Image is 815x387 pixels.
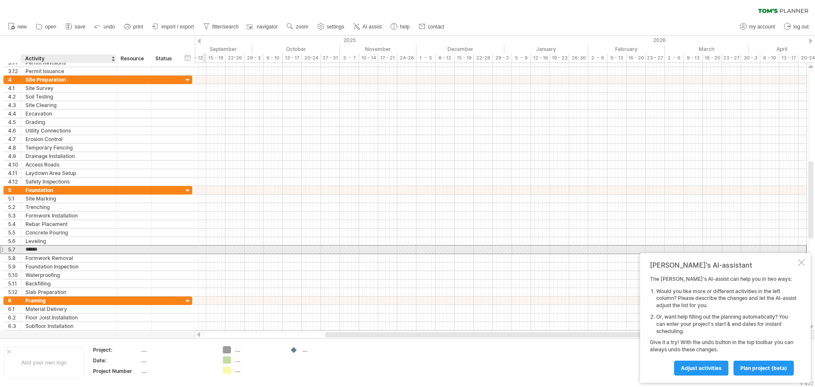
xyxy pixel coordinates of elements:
div: Soil Testing [25,93,112,101]
div: 5.3 [8,212,21,220]
div: Formwork Removal [25,254,112,262]
div: .... [235,367,281,374]
div: 5 - 9 [512,54,531,62]
span: undo [104,24,115,30]
div: 6.3 [8,322,21,330]
div: 5.11 [8,280,21,288]
span: contact [428,24,444,30]
div: December 2025 [416,45,504,54]
div: Slab Preparation [25,288,112,296]
div: Drainage Installation [25,152,112,160]
div: 5 [8,186,21,194]
span: save [75,24,85,30]
div: Waterproofing [25,271,112,279]
div: 9 - 13 [684,54,703,62]
div: Date: [93,357,140,364]
a: save [63,21,88,32]
div: 5.9 [8,263,21,271]
div: Safety Inspections [25,178,112,186]
div: .... [141,346,213,353]
div: .... [141,357,213,364]
div: March 2026 [665,45,749,54]
div: November 2025 [340,45,416,54]
div: The [PERSON_NAME]'s AI-assist can help you in two ways: Give it a try! With the undo button in th... [650,276,796,375]
div: 4.10 [8,161,21,169]
a: open [34,21,59,32]
div: Wall Framing [25,331,112,339]
div: Site Preparation [25,76,112,84]
div: 4.11 [8,169,21,177]
div: Utility Connections [25,127,112,135]
span: print [133,24,143,30]
div: 2 - 6 [588,54,607,62]
div: 16 - 20 [627,54,646,62]
div: 19 - 23 [550,54,569,62]
div: v 422 [800,380,814,387]
div: 5.10 [8,271,21,279]
div: 4.4 [8,110,21,118]
div: 8 - 12 [187,54,206,62]
div: Formwork Installation [25,212,112,220]
a: undo [92,21,118,32]
div: 4.3 [8,101,21,109]
a: new [6,21,29,32]
div: Foundation [25,186,112,194]
div: 9 - 13 [607,54,627,62]
div: 5.7 [8,246,21,254]
div: Concrete Pouring [25,229,112,237]
a: navigator [245,21,280,32]
div: 29 - 3 [244,54,264,62]
div: 5.6 [8,237,21,245]
div: 15 - 19 [206,54,225,62]
span: my account [749,24,775,30]
div: 26-30 [569,54,588,62]
div: Backfilling [25,280,112,288]
div: Project: [93,346,140,353]
a: my account [738,21,778,32]
div: Activity [25,54,112,63]
div: 4.9 [8,152,21,160]
div: Erosion Control [25,135,112,143]
li: Would you like more or different activities in the left column? Please describe the changes and l... [656,288,796,309]
div: Laydown Area Setup [25,169,112,177]
div: 12 - 16 [531,54,550,62]
div: Trenching [25,203,112,211]
span: open [45,24,56,30]
div: 27 - 31 [321,54,340,62]
div: Subfloor Installation [25,322,112,330]
div: October 2025 [252,45,340,54]
a: settings [315,21,347,32]
div: 29 - 2 [493,54,512,62]
div: Project Number [93,367,140,375]
div: Resource [121,54,146,63]
div: 24-28 [397,54,416,62]
span: new [17,24,27,30]
div: 6.1 [8,305,21,313]
div: 5.5 [8,229,21,237]
li: Or, want help filling out the planning automatically? You can enter your project's start & end da... [656,314,796,335]
div: Leveling [25,237,112,245]
span: filter/search [212,24,239,30]
a: log out [782,21,811,32]
div: 22-26 [474,54,493,62]
div: 13 - 17 [779,54,798,62]
span: help [400,24,410,30]
div: Status [155,54,174,63]
div: 5.2 [8,203,21,211]
span: AI assist [363,24,382,30]
span: Adjust activities [681,365,722,371]
div: 4.5 [8,118,21,126]
div: .... [141,367,213,375]
div: 4.6 [8,127,21,135]
div: Site Clearing [25,101,112,109]
div: 17 - 21 [378,54,397,62]
div: 5.4 [8,220,21,228]
div: 2 - 6 [665,54,684,62]
a: Adjust activities [674,361,728,376]
div: 6 - 10 [760,54,779,62]
div: 20-24 [302,54,321,62]
a: help [388,21,412,32]
div: 6.2 [8,314,21,322]
a: filter/search [201,21,241,32]
a: AI assist [351,21,384,32]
